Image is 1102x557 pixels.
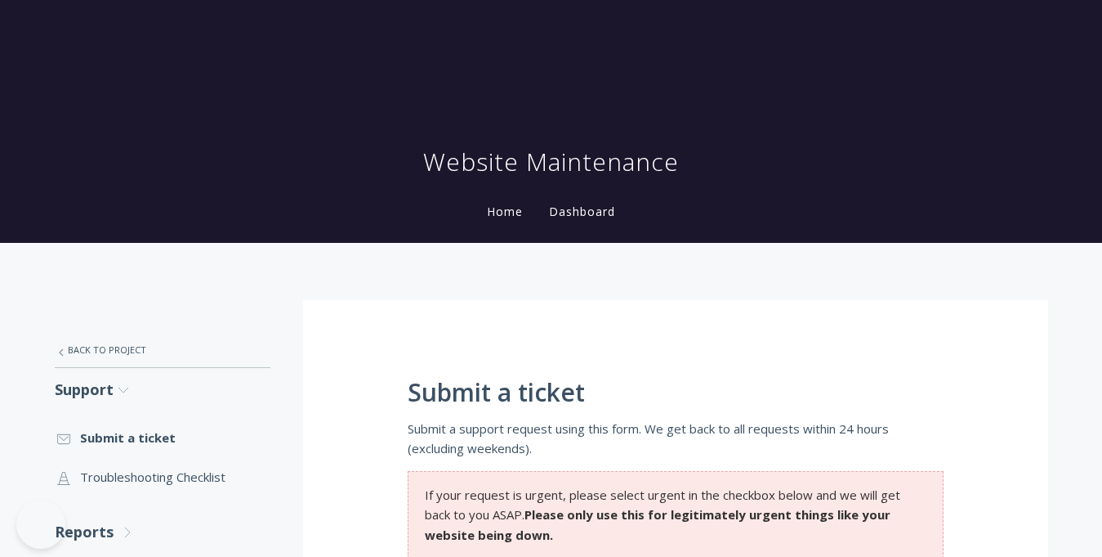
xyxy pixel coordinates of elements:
[55,368,270,411] a: Support
[55,510,270,554] a: Reports
[484,204,526,219] a: Home
[55,418,270,457] a: Submit a ticket
[423,146,679,178] h1: Website Maintenance
[546,204,618,219] a: Dashboard
[425,506,890,542] strong: Please only use this for legitimately urgent things like your website being down.
[55,457,270,496] a: Troubleshooting Checklist
[408,419,944,459] p: Submit a support request using this form. We get back to all requests within 24 hours (excluding ...
[408,379,944,407] h1: Submit a ticket
[55,333,270,367] a: Back to Project
[16,500,65,549] iframe: Toggle Customer Support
